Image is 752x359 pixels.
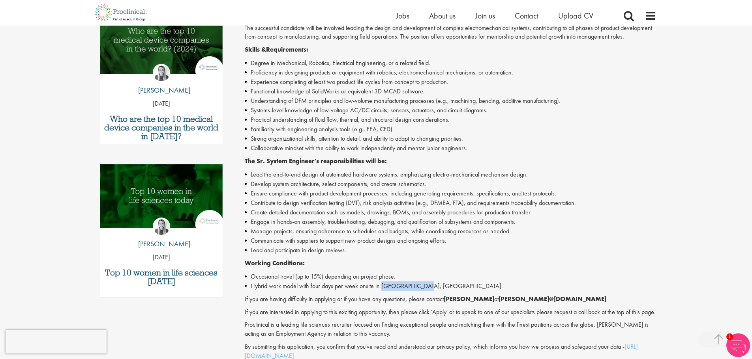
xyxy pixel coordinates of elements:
li: Strong organizational skills, attention to detail, and ability to adapt to changing priorities. [245,134,656,143]
p: If you are having difficulty in applying or if you have any questions, please contact at [245,295,656,304]
a: Hannah Burke [PERSON_NAME] [132,64,190,99]
a: Link to a post [100,164,223,234]
li: Lead and participate in design reviews. [245,246,656,255]
strong: Requirements: [266,45,308,54]
strong: The Sr. System Engineer's responsibilities will be: [245,157,387,165]
li: Communicate with suppliers to support new product designs and ongoing efforts. [245,236,656,246]
a: Top 10 women in life sciences [DATE] [104,268,219,286]
p: [DATE] [100,253,223,262]
li: Degree in Mechanical, Robotics, Electrical Engineering, or a related field. [245,58,656,68]
img: Chatbot [726,333,750,357]
li: Experience completing at least two product life cycles from concept to production. [245,77,656,87]
li: Functional knowledge of SolidWorks or equivalent 3D MCAD software. [245,87,656,96]
p: [PERSON_NAME] [132,239,190,249]
li: Practical understanding of fluid flow, thermal, and structural design considerations. [245,115,656,125]
a: About us [429,11,456,21]
strong: Skills & [245,45,266,54]
strong: @[DOMAIN_NAME] [549,295,606,303]
a: Jobs [396,11,409,21]
p: Proclinical is a leading life sciences recruiter focused on finding exceptional people and matchi... [245,320,656,339]
strong: [PERSON_NAME] [444,295,494,303]
a: Link to a post [100,11,223,80]
li: Familiarity with engineering analysis tools (e.g., FEA, CFD). [245,125,656,134]
a: Upload CV [558,11,593,21]
img: Hannah Burke [153,218,170,235]
li: Hybrid work model with four days per week onsite in [GEOGRAPHIC_DATA], [GEOGRAPHIC_DATA]. [245,281,656,291]
li: Create detailed documentation such as models, drawings, BOMs, and assembly procedures for product... [245,208,656,217]
li: Lead the end-to-end design of automated hardware systems, emphasizing electro-mechanical mechanis... [245,170,656,179]
li: Collaborative mindset with the ability to work independently and mentor junior engineers. [245,143,656,153]
a: Contact [515,11,538,21]
a: Join us [475,11,495,21]
img: Top 10 women in life sciences today [100,164,223,228]
a: Hannah Burke [PERSON_NAME] [132,218,190,253]
li: Proficiency in designing products or equipment with robotics, electromechanical mechanisms, or au... [245,68,656,77]
li: Manage projects, ensuring adherence to schedules and budgets, while coordinating resources as nee... [245,227,656,236]
strong: [PERSON_NAME] [499,295,549,303]
p: [DATE] [100,99,223,108]
span: 1 [726,333,733,340]
img: Top 10 Medical Device Companies 2024 [100,11,223,74]
li: Engage in hands-on assembly, troubleshooting, debugging, and qualification of subsystems and comp... [245,217,656,227]
a: Who are the top 10 medical device companies in the world in [DATE]? [104,115,219,141]
li: Contribute to design verification testing (DVT), risk analysis activities (e.g., DFMEA, FTA), and... [245,198,656,208]
iframe: reCAPTCHA [6,330,107,353]
li: Systems-level knowledge of low-voltage AC/DC circuits, sensors, actuators, and circuit diagrams. [245,106,656,115]
li: Occasional travel (up to 15%) depending on project phase. [245,272,656,281]
li: Ensure compliance with product development processes, including generating requirements, specific... [245,189,656,198]
p: The successful candidate will be involved leading the design and development of complex electrome... [245,24,656,42]
p: [PERSON_NAME] [132,85,190,95]
li: Understanding of DFM principles and low-volume manufacturing processes (e.g., machining, bending,... [245,96,656,106]
li: Develop system architecture, select components, and create schematics. [245,179,656,189]
img: Hannah Burke [153,64,170,81]
p: If you are interested in applying to this exciting opportunity, then please click 'Apply' or to s... [245,308,656,317]
strong: Working Conditions: [245,259,305,267]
